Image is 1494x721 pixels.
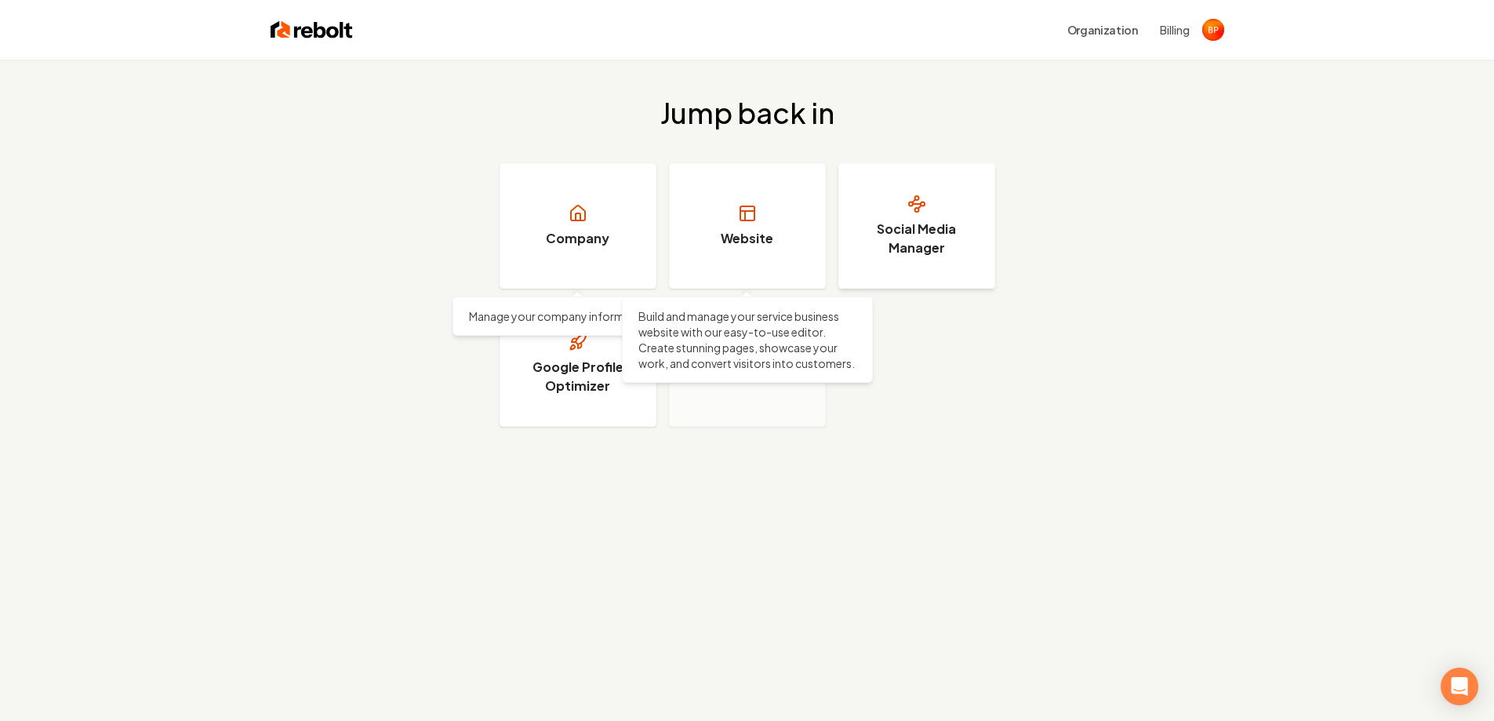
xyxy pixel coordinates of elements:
a: Company [500,163,656,289]
a: Google Profile Optimizer [500,301,656,427]
a: Website [669,163,826,289]
h3: Website [721,229,773,248]
div: Open Intercom Messenger [1441,668,1478,705]
a: Social Media Manager [838,163,995,289]
h3: Social Media Manager [858,220,976,257]
button: Billing [1160,22,1190,38]
h3: Google Profile Optimizer [519,358,637,395]
button: Open user button [1202,19,1224,41]
p: Manage your company information. [469,308,687,324]
h3: Company [546,229,609,248]
p: Build and manage your service business website with our easy-to-use editor. Create stunning pages... [638,308,856,371]
button: Organization [1058,16,1147,44]
img: Rebolt Logo [271,19,353,41]
img: Bailey Paraspolo [1202,19,1224,41]
h2: Jump back in [660,97,834,129]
